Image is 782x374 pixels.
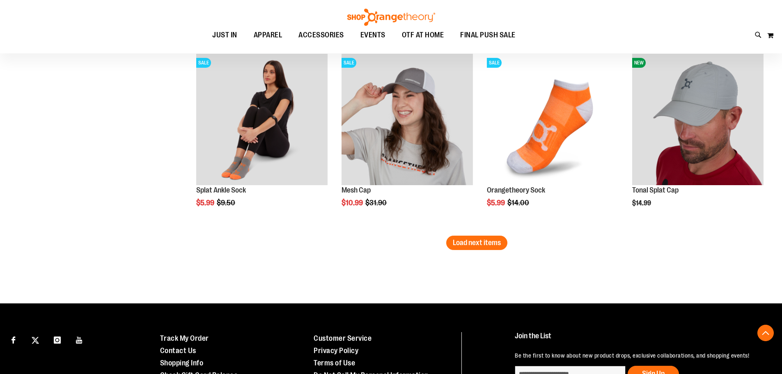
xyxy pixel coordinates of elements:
a: EVENTS [352,26,394,45]
a: Track My Order [160,334,209,342]
a: JUST IN [204,26,245,45]
div: product [628,50,768,228]
a: Visit our X page [28,332,43,346]
span: $14.99 [632,200,652,207]
div: product [192,50,332,228]
a: Product image for Orangetheory Mesh CapSALE [342,54,473,186]
span: SALE [487,58,502,68]
a: Terms of Use [314,359,355,367]
span: $10.99 [342,199,364,207]
span: SALE [342,58,356,68]
a: Product image for Splat Ankle SockSALE [196,54,328,186]
div: product [483,50,622,228]
a: Visit our Facebook page [6,332,21,346]
a: Shopping Info [160,359,204,367]
a: Privacy Policy [314,346,358,355]
a: Visit our Youtube page [72,332,87,346]
span: $31.90 [365,199,388,207]
a: Orangetheory Sock [487,186,545,194]
a: Tonal Splat Cap [632,186,679,194]
h4: Join the List [515,332,763,347]
img: Product image for Splat Ankle Sock [196,54,328,185]
span: $9.50 [217,199,236,207]
a: Customer Service [314,334,372,342]
span: $5.99 [487,199,506,207]
a: Product image for Grey Tonal Splat CapNEW [632,54,764,186]
span: FINAL PUSH SALE [460,26,516,44]
a: Product image for Orangetheory SockSALE [487,54,618,186]
img: Twitter [32,337,39,344]
a: Contact Us [160,346,196,355]
a: Mesh Cap [342,186,371,194]
a: FINAL PUSH SALE [452,26,524,45]
span: JUST IN [212,26,237,44]
span: ACCESSORIES [298,26,344,44]
img: Shop Orangetheory [346,9,436,26]
button: Back To Top [757,325,774,341]
button: Load next items [446,236,507,250]
span: Load next items [453,239,501,247]
span: $5.99 [196,199,216,207]
span: APPAREL [254,26,282,44]
a: ACCESSORIES [290,26,352,44]
img: Product image for Orangetheory Mesh Cap [342,54,473,185]
span: SALE [196,58,211,68]
span: $14.00 [507,199,530,207]
span: EVENTS [360,26,385,44]
a: OTF AT HOME [394,26,452,45]
p: Be the first to know about new product drops, exclusive collaborations, and shopping events! [515,351,763,360]
span: OTF AT HOME [402,26,444,44]
a: APPAREL [245,26,291,45]
img: Product image for Grey Tonal Splat Cap [632,54,764,185]
div: product [337,50,477,228]
a: Splat Ankle Sock [196,186,246,194]
span: NEW [632,58,646,68]
img: Product image for Orangetheory Sock [487,54,618,185]
a: Visit our Instagram page [50,332,64,346]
